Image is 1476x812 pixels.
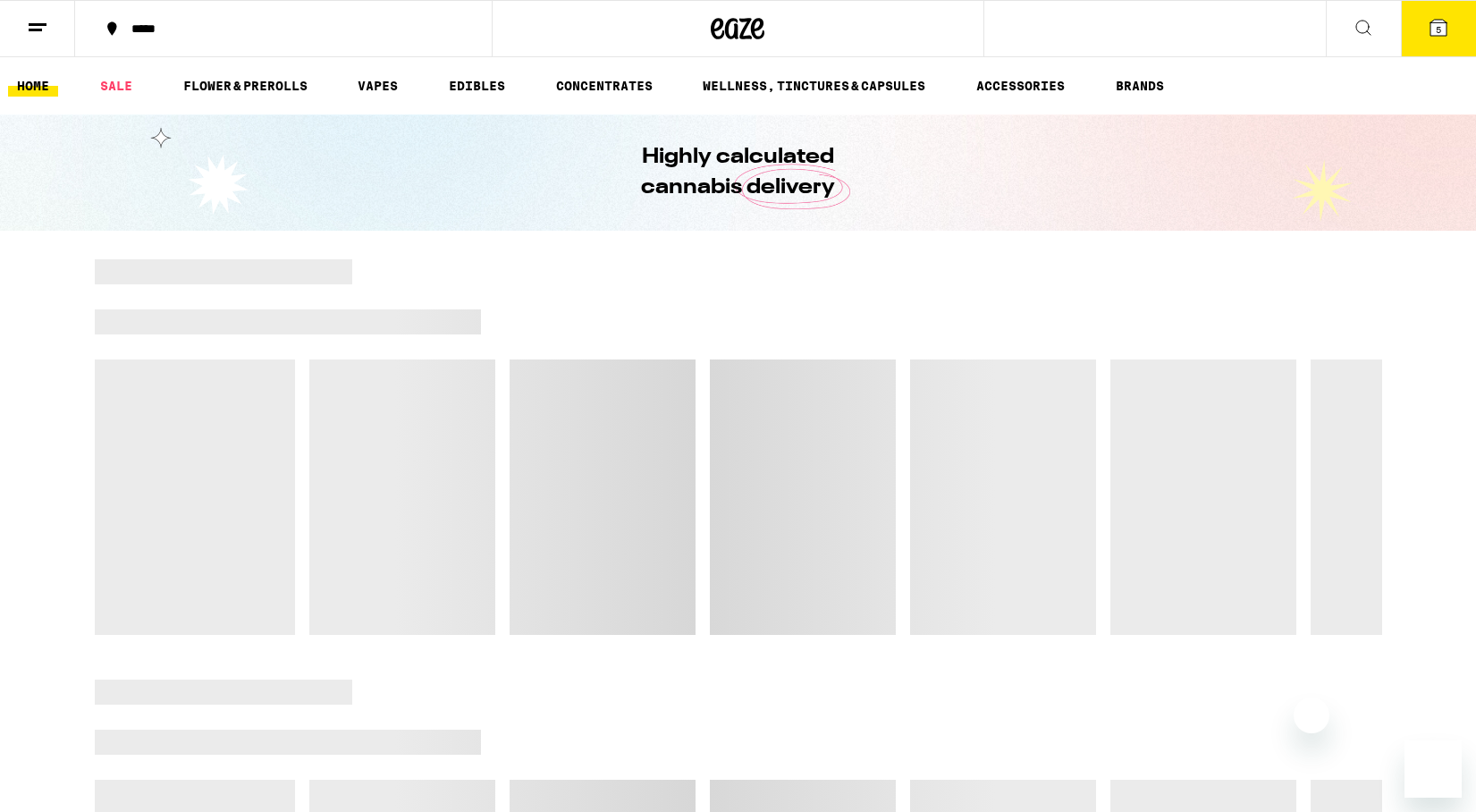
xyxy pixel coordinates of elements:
h1: Highly calculated cannabis delivery [591,142,886,203]
span: 5 [1436,24,1441,35]
a: BRANDS [1107,75,1173,97]
a: EDIBLES [440,75,514,97]
a: ACCESSORIES [967,75,1074,97]
a: HOME [8,75,58,97]
a: WELLNESS, TINCTURES & CAPSULES [694,75,934,97]
a: CONCENTRATES [547,75,662,97]
a: VAPES [349,75,407,97]
iframe: Button to launch messaging window [1404,740,1462,798]
a: FLOWER & PREROLLS [174,75,316,97]
button: 5 [1401,1,1476,56]
iframe: Close message [1294,698,1329,733]
a: SALE [91,75,141,97]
